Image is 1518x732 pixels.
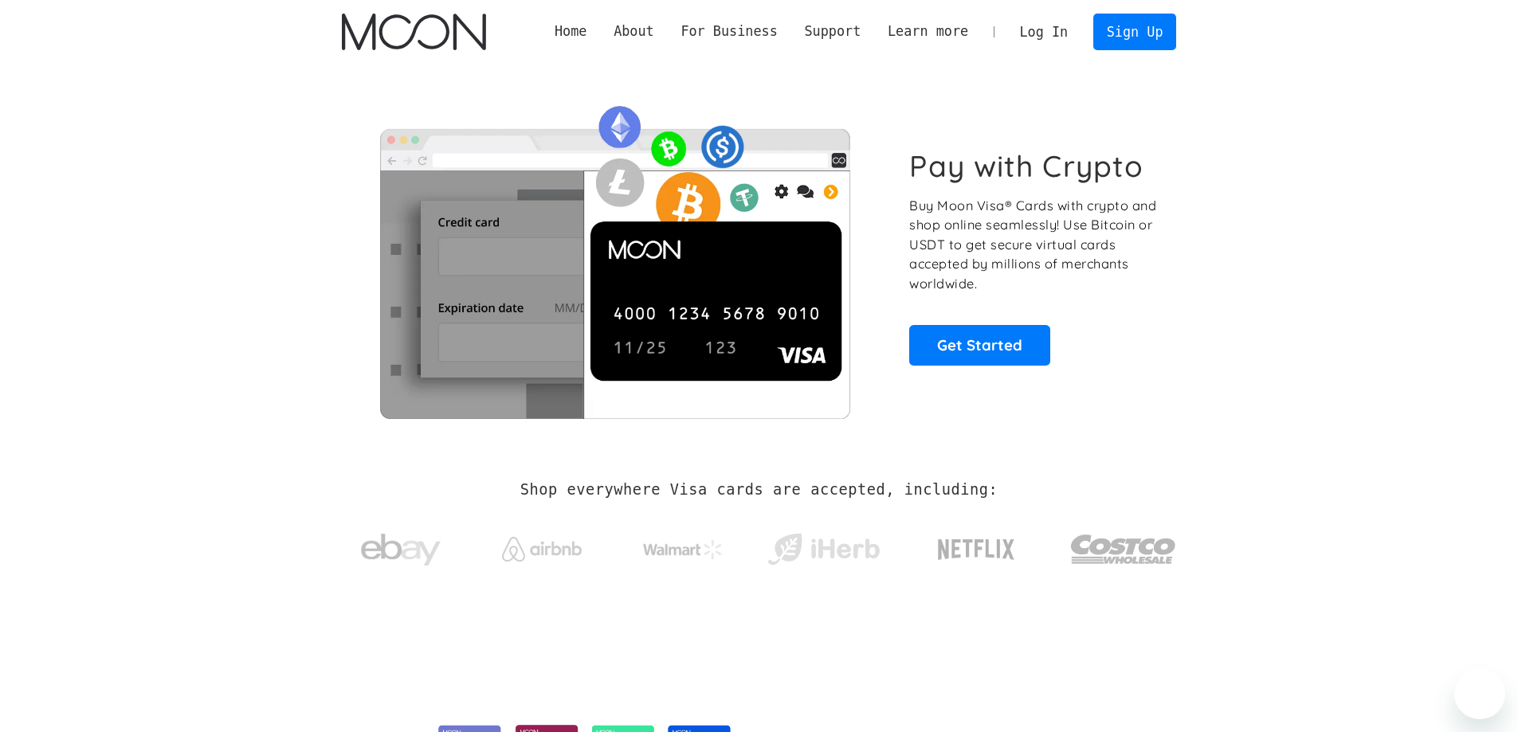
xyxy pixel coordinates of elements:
[482,521,601,570] a: Airbnb
[342,509,461,583] a: ebay
[791,22,874,41] div: Support
[905,514,1048,577] a: Netflix
[668,22,791,41] div: For Business
[888,22,968,41] div: Learn more
[764,529,883,570] img: iHerb
[520,481,998,499] h2: Shop everywhere Visa cards are accepted, including:
[643,540,723,559] img: Walmart
[681,22,777,41] div: For Business
[502,537,582,562] img: Airbnb
[909,325,1050,365] a: Get Started
[1070,503,1177,587] a: Costco
[361,525,441,575] img: ebay
[600,22,667,41] div: About
[1454,668,1505,719] iframe: Button to launch messaging window
[342,14,486,50] a: home
[1070,519,1177,579] img: Costco
[342,95,888,418] img: Moon Cards let you spend your crypto anywhere Visa is accepted.
[623,524,742,567] a: Walmart
[936,530,1016,570] img: Netflix
[874,22,982,41] div: Learn more
[909,196,1159,294] p: Buy Moon Visa® Cards with crypto and shop online seamlessly! Use Bitcoin or USDT to get secure vi...
[764,513,883,578] a: iHerb
[342,14,486,50] img: Moon Logo
[614,22,654,41] div: About
[804,22,861,41] div: Support
[1006,14,1081,49] a: Log In
[909,148,1143,184] h1: Pay with Crypto
[1093,14,1176,49] a: Sign Up
[541,22,600,41] a: Home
